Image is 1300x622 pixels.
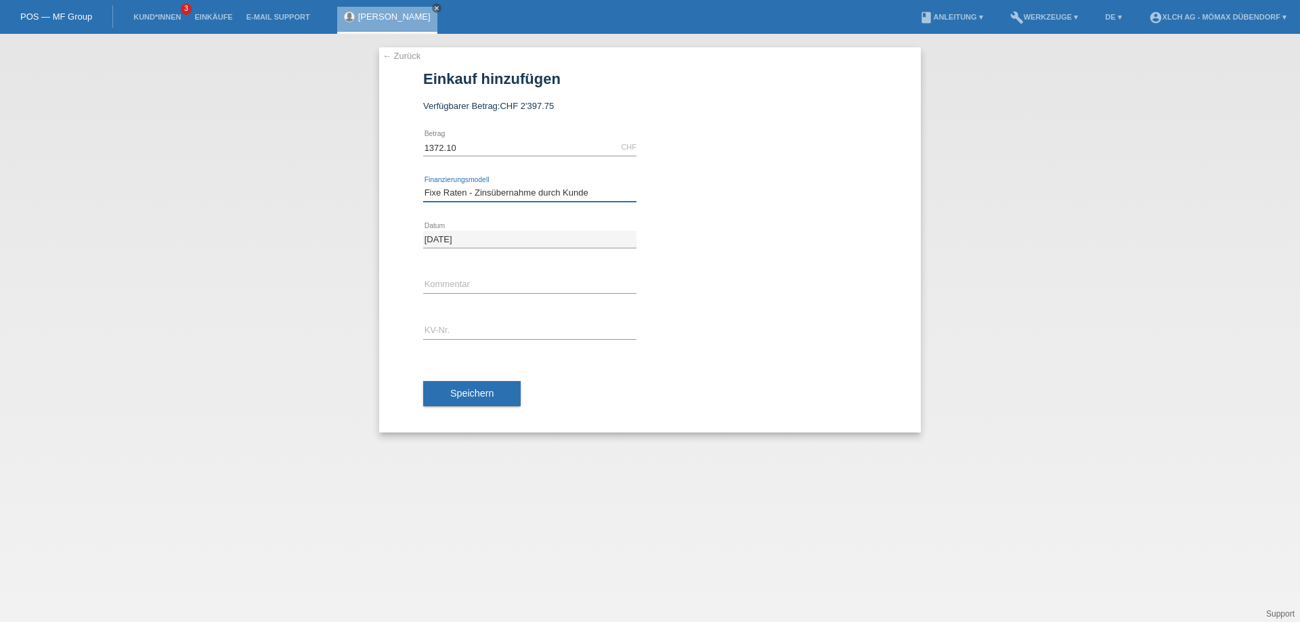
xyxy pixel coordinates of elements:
[1010,11,1024,24] i: build
[383,51,420,61] a: ← Zurück
[423,381,521,407] button: Speichern
[1003,13,1085,21] a: buildWerkzeuge ▾
[358,12,431,22] a: [PERSON_NAME]
[621,143,636,151] div: CHF
[919,11,933,24] i: book
[1142,13,1293,21] a: account_circleXLCH AG - Mömax Dübendorf ▾
[181,3,192,15] span: 3
[423,70,877,87] h1: Einkauf hinzufügen
[913,13,989,21] a: bookAnleitung ▾
[1149,11,1163,24] i: account_circle
[127,13,188,21] a: Kund*innen
[450,388,494,399] span: Speichern
[188,13,239,21] a: Einkäufe
[20,12,92,22] a: POS — MF Group
[432,3,441,13] a: close
[500,101,554,111] span: CHF 2'397.75
[240,13,317,21] a: E-Mail Support
[1098,13,1128,21] a: DE ▾
[423,101,877,111] div: Verfügbarer Betrag:
[1266,609,1295,619] a: Support
[433,5,440,12] i: close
